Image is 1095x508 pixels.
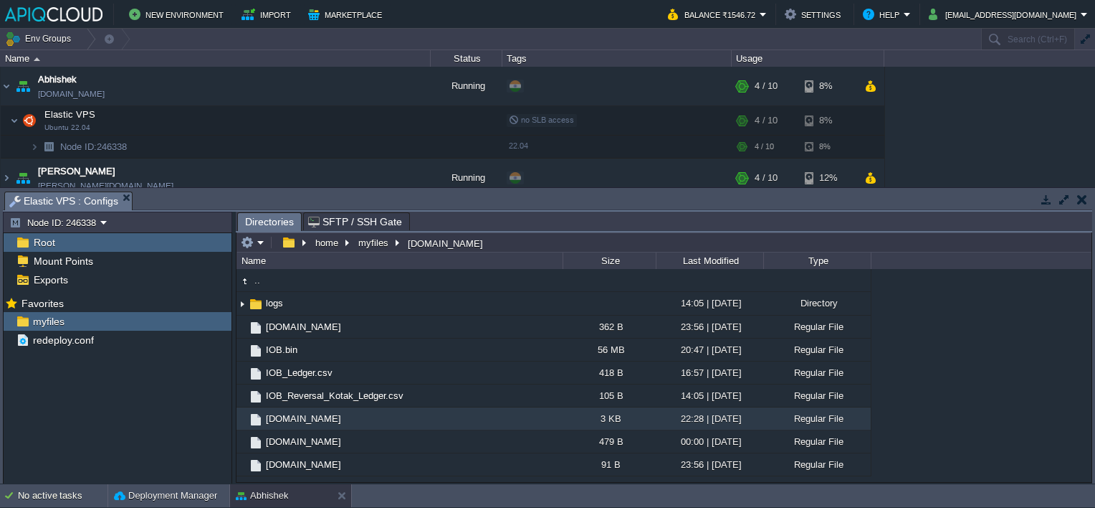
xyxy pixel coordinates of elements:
[236,453,248,476] img: AMDAwAAAACH5BAEAAAAALAAAAAABAAEAAAICRAEAOw==
[563,431,656,453] div: 479 B
[248,412,264,428] img: AMDAwAAAACH5BAEAAAAALAAAAAABAAEAAAICRAEAOw==
[264,458,343,471] a: [DOMAIN_NAME]
[13,67,33,105] img: AMDAwAAAACH5BAEAAAAALAAAAAABAAEAAAICRAEAOw==
[656,385,763,407] div: 14:05 | [DATE]
[563,316,656,338] div: 362 B
[656,408,763,430] div: 22:28 | [DATE]
[59,141,129,153] a: Node ID:246338
[563,385,656,407] div: 105 B
[5,7,102,22] img: APIQCloud
[245,213,294,231] span: Directories
[755,159,778,197] div: 4 / 10
[755,67,778,105] div: 4 / 10
[30,315,67,328] a: myfiles
[656,316,763,338] div: 23:56 | [DATE]
[38,72,77,87] span: Abhishek
[929,6,1081,23] button: [EMAIL_ADDRESS][DOMAIN_NAME]
[43,108,97,121] span: Elastic VPS
[236,385,248,407] img: AMDAwAAAACH5BAEAAAAALAAAAAABAAEAAAICRAEAOw==
[248,343,264,359] img: AMDAwAAAACH5BAEAAAAALAAAAAABAAEAAAICRAEAOw==
[248,389,264,405] img: AMDAwAAAACH5BAEAAAAALAAAAAABAAEAAAICRAEAOw==
[13,159,33,197] img: AMDAwAAAACH5BAEAAAAALAAAAAABAAEAAAICRAEAOw==
[356,236,392,249] button: myfiles
[264,413,343,425] a: [DOMAIN_NAME]
[564,253,656,269] div: Size
[236,362,248,384] img: AMDAwAAAACH5BAEAAAAALAAAAAABAAEAAAICRAEAOw==
[656,362,763,384] div: 16:57 | [DATE]
[236,339,248,361] img: AMDAwAAAACH5BAEAAAAALAAAAAABAAEAAAICRAEAOw==
[30,136,39,158] img: AMDAwAAAACH5BAEAAAAALAAAAAABAAEAAAICRAEAOw==
[19,297,66,310] span: Favorites
[31,273,70,286] span: Exports
[785,6,845,23] button: Settings
[30,334,96,347] a: redeploy.conf
[563,453,656,476] div: 91 B
[264,390,406,402] a: IOB_Reversal_Kotak_Ledger.csv
[308,213,402,230] span: SFTP / SSH Gate
[18,484,107,507] div: No active tasks
[238,253,563,269] div: Name
[9,192,118,210] span: Elastic VPS : Configs
[38,87,105,101] a: [DOMAIN_NAME]
[763,385,871,407] div: Regular File
[248,320,264,336] img: AMDAwAAAACH5BAEAAAAALAAAAAABAAEAAAICRAEAOw==
[763,453,871,476] div: Regular File
[248,366,264,382] img: AMDAwAAAACH5BAEAAAAALAAAAAABAAEAAAICRAEAOw==
[34,57,40,61] img: AMDAwAAAACH5BAEAAAAALAAAAAABAAEAAAICRAEAOw==
[763,431,871,453] div: Regular File
[431,159,502,197] div: Running
[404,237,483,249] div: [DOMAIN_NAME]
[763,292,871,314] div: Directory
[863,6,904,23] button: Help
[805,106,851,135] div: 8%
[248,296,264,312] img: AMDAwAAAACH5BAEAAAAALAAAAAABAAEAAAICRAEAOw==
[43,109,97,120] a: Elastic VPSUbuntu 22.04
[264,344,300,356] a: IOB.bin
[805,67,851,105] div: 8%
[264,321,343,333] a: [DOMAIN_NAME]
[31,255,95,268] a: Mount Points
[763,362,871,384] div: Regular File
[19,298,66,309] a: Favorites
[264,436,343,448] a: [DOMAIN_NAME]
[44,123,90,132] span: Ubuntu 22.04
[656,453,763,476] div: 23:56 | [DATE]
[755,106,778,135] div: 4 / 10
[1,67,12,105] img: AMDAwAAAACH5BAEAAAAALAAAAAABAAEAAAICRAEAOw==
[763,339,871,361] div: Regular File
[656,431,763,453] div: 00:00 | [DATE]
[657,253,763,269] div: Last Modified
[765,253,871,269] div: Type
[60,141,97,152] span: Node ID:
[264,297,285,309] span: logs
[805,136,851,158] div: 8%
[668,6,760,23] button: Balance ₹1546.72
[38,164,115,179] a: [PERSON_NAME]
[236,293,248,315] img: AMDAwAAAACH5BAEAAAAALAAAAAABAAEAAAICRAEAOw==
[236,232,1091,253] input: Click to enter the path
[563,408,656,430] div: 3 KB
[10,106,19,135] img: AMDAwAAAACH5BAEAAAAALAAAAAABAAEAAAICRAEAOw==
[59,141,129,153] span: 246338
[1,159,12,197] img: AMDAwAAAACH5BAEAAAAALAAAAAABAAEAAAICRAEAOw==
[252,274,262,286] a: ..
[114,489,217,503] button: Deployment Manager
[5,29,76,49] button: Env Groups
[236,489,288,503] button: Abhishek
[431,67,502,105] div: Running
[39,136,59,158] img: AMDAwAAAACH5BAEAAAAALAAAAAABAAEAAAICRAEAOw==
[236,431,248,453] img: AMDAwAAAACH5BAEAAAAALAAAAAABAAEAAAICRAEAOw==
[431,50,502,67] div: Status
[308,6,386,23] button: Marketplace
